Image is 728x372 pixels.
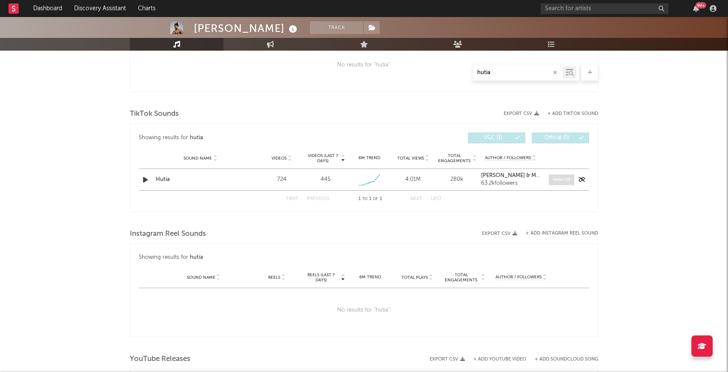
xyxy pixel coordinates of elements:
[139,252,589,263] div: Showing results for
[482,231,517,236] button: Export CSV
[268,275,280,280] span: Reels
[473,69,563,76] input: Search by song name or URL
[397,156,424,161] span: Total Views
[496,275,542,280] span: Author / Followers
[347,194,393,204] div: 1 1 1
[190,133,203,143] div: hutia
[393,175,433,184] div: 4.01M
[310,21,363,34] button: Track
[437,153,472,163] span: Total Engagements
[481,180,540,186] div: 63.2k followers
[190,252,203,263] div: hutia
[130,354,190,364] span: YouTube Releases
[430,357,465,362] button: Export CSV
[473,357,526,362] button: + Add YouTube Video
[410,197,422,201] button: Next
[504,111,539,116] button: Export CSV
[130,229,206,239] span: Instagram Reel Sounds
[183,156,212,161] span: Sound Name
[547,112,598,116] button: + Add TikTok Sound
[473,135,513,140] span: UGC ( 1 )
[130,109,179,119] span: TikTok Sounds
[139,132,364,143] div: Showing results for
[517,231,598,236] div: + Add Instagram Reel Sound
[526,231,598,236] button: + Add Instagram Reel Sound
[431,197,442,201] button: Last
[443,272,480,283] span: Total Engagements
[349,274,392,280] div: 6M Trend
[306,153,340,163] span: Videos (last 7 days)
[481,173,602,178] strong: [PERSON_NAME] & Madism & [PERSON_NAME]
[262,175,301,184] div: 724
[541,3,668,14] input: Search for artists
[437,175,477,184] div: 280k
[485,155,531,161] span: Author / Followers
[139,288,589,332] div: No results for " hutia ".
[539,112,598,116] button: + Add TikTok Sound
[194,21,299,35] div: [PERSON_NAME]
[401,275,428,280] span: Total Plays
[321,175,330,184] div: 445
[272,156,287,161] span: Videos
[535,357,598,362] button: + Add SoundCloud Song
[532,132,589,143] button: Official(0)
[187,275,215,280] span: Sound Name
[526,357,598,362] button: + Add SoundCloud Song
[307,197,330,201] button: Previous
[373,197,378,201] span: of
[696,2,706,9] div: 99 +
[286,197,298,201] button: First
[693,5,699,12] button: 99+
[468,132,525,143] button: UGC(1)
[350,155,389,161] div: 6M Trend
[156,175,245,184] a: Hutia
[537,135,576,140] span: Official ( 0 )
[465,357,526,362] div: + Add YouTube Video
[362,197,367,201] span: to
[481,173,540,179] a: [PERSON_NAME] & Madism & [PERSON_NAME]
[302,272,340,283] span: Reels (last 7 days)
